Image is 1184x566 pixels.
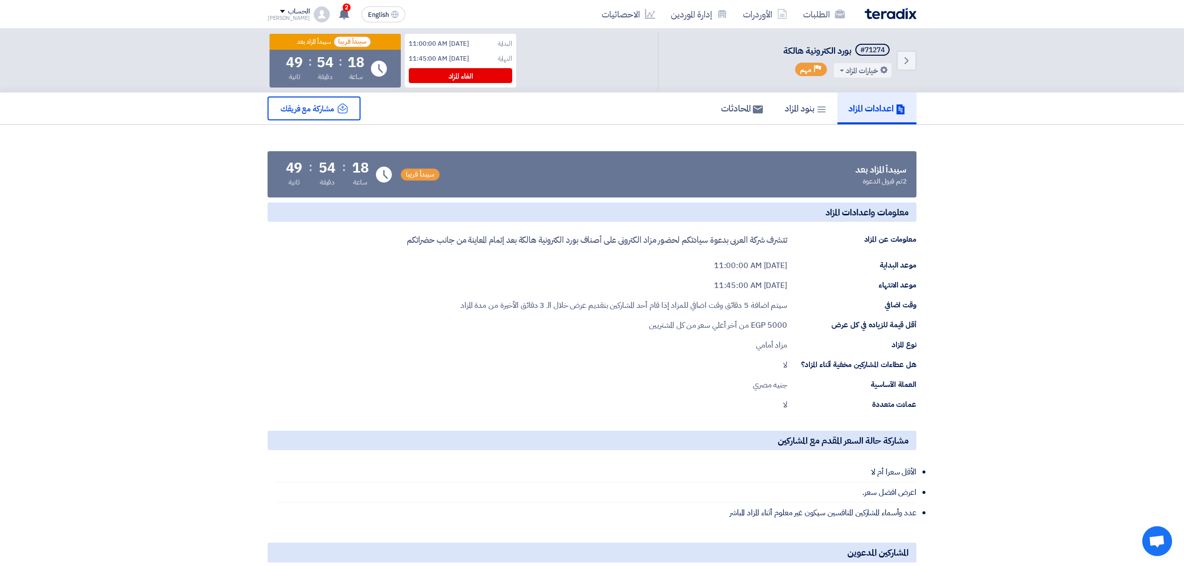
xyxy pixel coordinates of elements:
h5: اعدادات المزاد [848,102,906,114]
div: البداية [498,39,512,49]
div: النهاية [498,54,512,64]
div: مزاد أمامي [756,339,787,351]
span: 2 [343,3,351,11]
img: profile_test.png [314,6,330,22]
div: [DATE] 11:00:00 AM [409,39,469,49]
a: بنود المزاد [774,93,837,124]
div: 49 [286,161,303,175]
div: 18 [352,161,369,175]
div: العملة الأساسية [787,379,916,390]
button: خيارات المزاد [834,63,892,78]
div: معلومات عن المزاد [787,234,916,245]
span: مشاركة مع فريقك [280,103,334,115]
div: جنيه مصري [753,379,787,391]
span: English [368,11,389,18]
div: 54 [319,161,336,175]
h5: المشاركين المدعوين [268,543,916,562]
h5: المحادثات [721,102,763,114]
li: عدد وأسماء المشاركين المنافسين سيكون غير معلوم أثناء المزاد المباشر [275,503,916,523]
div: الغاء المزاد [409,68,512,83]
div: : [339,53,342,71]
div: سيبدأ المزاد بعد [855,163,907,176]
div: [PERSON_NAME] [268,15,310,21]
span: سيبدأ قريبا [333,36,371,48]
h5: بنود المزاد [785,102,826,114]
div: [DATE] 11:00:00 AM [714,260,787,272]
span: من أخر أعلي سعر من كل المشتريين [649,319,749,331]
div: : [308,53,312,71]
div: ثانية [288,177,300,188]
a: الاحصائيات [594,2,663,26]
div: ثانية [289,72,300,82]
div: نوع المزاد [787,339,916,351]
span: سيبدأ قريبا [401,169,440,181]
div: لا [783,359,787,371]
span: EGP [751,319,766,331]
img: Teradix logo [865,8,916,19]
div: ساعة [353,177,367,188]
div: الحساب [288,7,309,16]
a: إدارة الموردين [663,2,735,26]
div: : [342,158,346,176]
div: دقيقة [320,177,335,188]
a: الطلبات [795,2,853,26]
a: المحادثات [710,93,774,124]
span: 5000 [767,319,787,331]
div: سيتم اضافة 5 دقائق وقت اضافي للمزاد إذا قام أحد المشاركين بتقديم عرض خلال الـ 3 دقائق الأخيرة من ... [460,299,787,311]
div: #71274 [860,47,885,54]
div: 18 [348,56,364,70]
div: : [309,158,312,176]
p: تتشرف شركة العربى بدعوة سيادتكم لحضور مزاد الكترونى على أصناف بورد الكترونية هالكة بعد إتمام المع... [407,234,787,247]
span: مهم [800,65,812,75]
li: الأقل سعرا أم لا [275,462,916,482]
div: وقت اضافي [787,299,916,311]
h5: معلومات واعدادات المزاد [268,202,916,222]
div: دقيقة [318,72,333,82]
div: أقل قيمة للزياده في كل عرض [787,319,916,331]
a: الأوردرات [735,2,795,26]
div: 2 [855,176,907,187]
div: هل عطاءات المشاركين مخفية أثناء المزاد؟ [787,359,916,371]
div: عملات متعددة [787,399,916,410]
div: 49 [286,56,303,70]
div: [DATE] 11:45:00 AM [714,280,787,291]
div: Open chat [1142,526,1172,556]
div: سيبدأ المزاد بعد [297,38,331,46]
h5: مشاركة حالة السعر المقدم مع المشاركين [268,431,916,450]
div: 54 [317,56,334,70]
button: English [362,6,405,22]
div: موعد البداية [787,260,916,271]
li: اعرض افضل سعر. [275,482,916,503]
div: [DATE] 11:45:00 AM [409,54,469,64]
span: بورد الكترونية هالكة [783,44,851,57]
h5: بورد الكترونية هالكة [783,44,892,58]
div: موعد الانتهاء [787,280,916,291]
a: اعدادات المزاد [837,93,916,124]
div: ساعة [349,72,364,82]
div: لا [783,399,787,411]
span: تم قبول الدعوة [863,176,903,187]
